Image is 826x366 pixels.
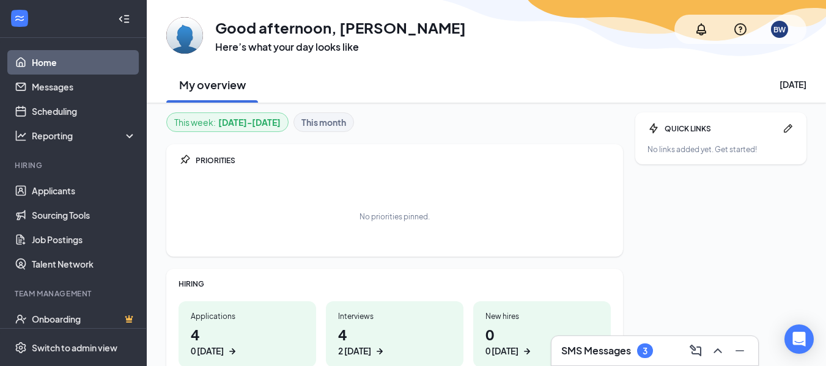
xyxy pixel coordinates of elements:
svg: Bolt [647,122,660,134]
div: 0 [DATE] [191,345,224,357]
img: Bryan Wernli [166,17,203,54]
a: Applicants [32,178,136,203]
div: QUICK LINKS [665,123,777,134]
a: Sourcing Tools [32,203,136,227]
a: Scheduling [32,99,136,123]
div: Team Management [15,288,134,299]
h1: 4 [191,324,304,357]
svg: ArrowRight [226,345,238,357]
div: Hiring [15,160,134,170]
svg: ChevronUp [710,343,725,358]
div: PRIORITIES [196,155,611,166]
h3: Here’s what your day looks like [215,40,466,54]
h2: My overview [179,77,246,92]
b: This month [301,115,346,129]
div: Open Intercom Messenger [784,324,814,354]
h1: Good afternoon, [PERSON_NAME] [215,17,466,38]
svg: ArrowRight [521,345,533,357]
div: No priorities pinned. [360,211,430,222]
div: Switch to admin view [32,342,117,354]
h1: 4 [338,324,451,357]
a: OnboardingCrown [32,307,136,331]
svg: Notifications [694,22,709,37]
svg: Settings [15,342,27,354]
div: No links added yet. Get started! [647,144,794,155]
div: BW [773,24,786,35]
b: [DATE] - [DATE] [218,115,281,129]
h1: 0 [485,324,599,357]
button: ComposeMessage [685,341,704,361]
svg: WorkstreamLogo [13,12,26,24]
button: ChevronUp [707,341,726,361]
div: HIRING [179,279,611,289]
div: 3 [643,346,647,356]
a: Home [32,50,136,75]
div: [DATE] [780,78,806,90]
div: New hires [485,311,599,321]
div: Reporting [32,130,137,142]
div: 2 [DATE] [338,345,371,357]
svg: Pen [782,122,794,134]
div: Applications [191,311,304,321]
svg: Collapse [118,13,130,25]
svg: ComposeMessage [688,343,703,358]
div: Interviews [338,311,451,321]
svg: QuestionInfo [733,22,748,37]
svg: Analysis [15,130,27,142]
a: Job Postings [32,227,136,252]
div: 0 [DATE] [485,345,518,357]
svg: Pin [179,154,191,166]
a: Messages [32,75,136,99]
h3: SMS Messages [561,344,631,357]
svg: ArrowRight [374,345,386,357]
button: Minimize [729,341,748,361]
svg: Minimize [732,343,747,358]
div: This week : [174,115,281,129]
a: Talent Network [32,252,136,276]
